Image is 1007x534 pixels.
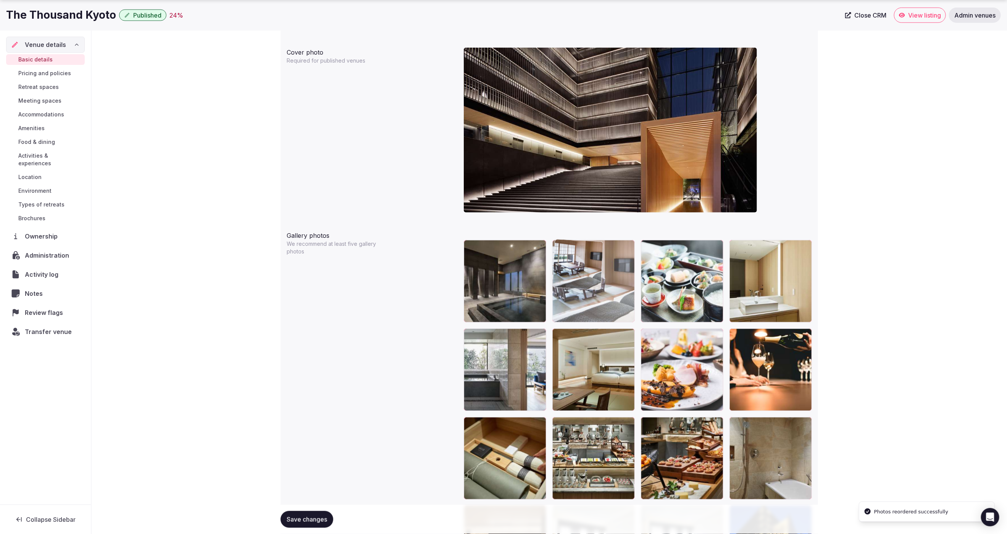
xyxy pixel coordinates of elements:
span: Close CRM [854,11,886,19]
span: Brochures [18,215,45,222]
a: Activity log [6,266,85,282]
a: Retreat spaces [6,82,85,92]
a: View listing [894,8,946,23]
div: 67184152_4K.jpg [729,417,812,500]
span: View listing [908,11,941,19]
div: 67184146_4K.jpg [552,240,635,323]
a: Meeting spaces [6,95,85,106]
span: Environment [18,187,52,195]
button: Collapse Sidebar [6,511,85,528]
div: 68322260_4K.jpg [729,329,812,411]
h1: The Thousand Kyoto [6,8,116,23]
span: Activities & experiences [18,152,82,167]
div: 68322278_4K.jpg [464,240,546,323]
span: Types of retreats [18,201,65,208]
img: 67184146_4K.jpg [553,239,603,290]
a: Admin venues [949,8,1001,23]
a: Amenities [6,123,85,134]
span: Amenities [18,124,45,132]
a: Notes [6,286,85,302]
span: Activity log [25,270,61,279]
span: Notes [25,289,46,298]
div: 67184154_4K.jpg [641,240,723,323]
span: Basic details [18,56,53,63]
button: Save changes [281,511,333,528]
span: Food & dining [18,138,55,146]
div: 67184260_4K.jpg [641,417,723,500]
span: Save changes [287,516,327,523]
a: Location [6,172,85,182]
div: 67184158_4K.jpg [464,417,546,500]
span: Retreat spaces [18,83,59,91]
div: 67184150_4K.jpg [729,240,812,323]
span: Accommodations [18,111,64,118]
span: Location [18,173,42,181]
a: Food & dining [6,137,85,147]
a: Activities & experiences [6,150,85,169]
span: Collapse Sidebar [26,516,76,523]
a: Close CRM [841,8,891,23]
button: Published [119,10,166,21]
span: Published [133,11,161,19]
p: We recommend at least five gallery photos [287,240,384,255]
span: Meeting spaces [18,97,61,105]
a: Administration [6,247,85,263]
div: 24 % [169,11,183,20]
a: Ownership [6,228,85,244]
a: Pricing and policies [6,68,85,79]
img: 67184276_4K.jpg [464,48,757,213]
span: Admin venues [954,11,996,19]
button: 24% [169,11,183,20]
div: Cover photo [287,45,458,57]
a: Basic details [6,54,85,65]
span: Pricing and policies [18,69,71,77]
button: Transfer venue [6,324,85,340]
a: Accommodations [6,109,85,120]
span: Venue details [25,40,66,49]
div: 68322228_4K.jpg [641,329,723,411]
a: Environment [6,186,85,196]
a: Types of retreats [6,199,85,210]
span: Administration [25,251,72,260]
a: Review flags [6,305,85,321]
p: Required for published venues [287,57,384,65]
div: 67184156_4K.jpg [464,329,546,411]
span: Transfer venue [25,327,72,336]
span: Review flags [25,308,66,317]
a: Brochures [6,213,85,224]
div: 67184268_4K.jpg [552,417,635,500]
div: 67184148_4K.jpg [552,329,635,411]
div: Photos reordered successfully [874,508,948,516]
div: Gallery photos [287,228,458,240]
span: Ownership [25,232,61,241]
div: Open Intercom Messenger [981,508,999,526]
